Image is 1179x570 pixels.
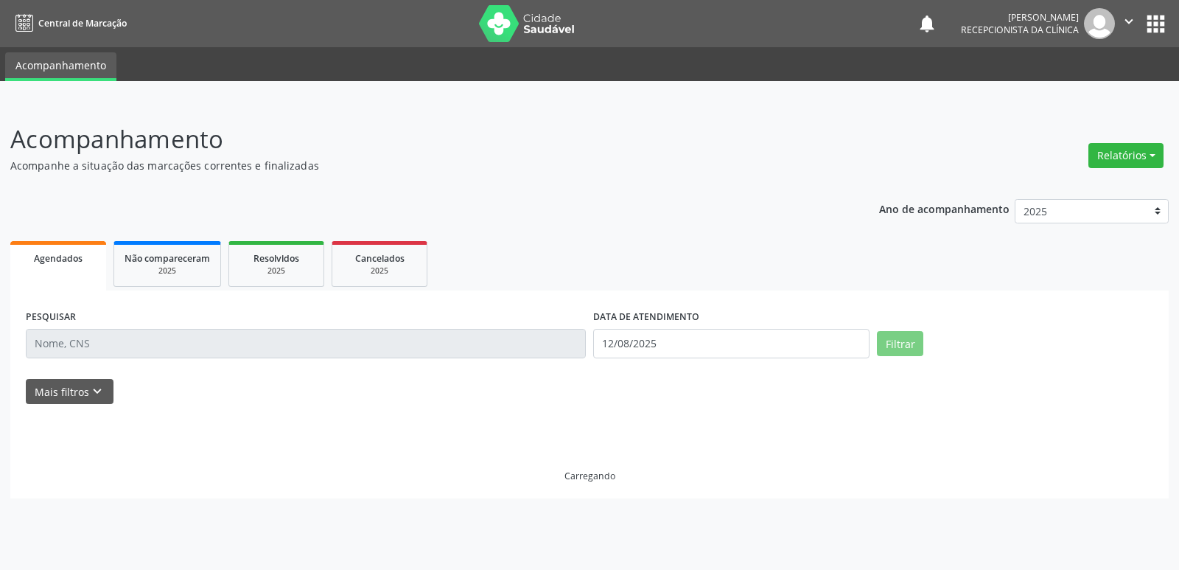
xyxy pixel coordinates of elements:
button: notifications [917,13,937,34]
button: Filtrar [877,331,923,356]
label: DATA DE ATENDIMENTO [593,306,699,329]
input: Selecione um intervalo [593,329,870,358]
div: Carregando [564,470,615,482]
label: PESQUISAR [26,306,76,329]
button: Relatórios [1088,143,1164,168]
div: 2025 [343,265,416,277]
div: 2025 [125,265,210,277]
input: Nome, CNS [26,329,586,358]
span: Não compareceram [125,252,210,265]
button: apps [1143,11,1169,37]
span: Cancelados [355,252,405,265]
button:  [1115,8,1143,39]
p: Acompanhamento [10,121,821,158]
i: keyboard_arrow_down [89,383,105,400]
a: Acompanhamento [5,52,116,81]
button: Mais filtroskeyboard_arrow_down [26,379,113,405]
span: Central de Marcação [38,17,127,29]
span: Resolvidos [253,252,299,265]
img: img [1084,8,1115,39]
p: Ano de acompanhamento [879,199,1010,218]
i:  [1121,13,1137,29]
div: [PERSON_NAME] [961,11,1079,24]
div: 2025 [239,265,313,277]
a: Central de Marcação [10,11,127,35]
span: Recepcionista da clínica [961,24,1079,36]
span: Agendados [34,252,83,265]
p: Acompanhe a situação das marcações correntes e finalizadas [10,158,821,173]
